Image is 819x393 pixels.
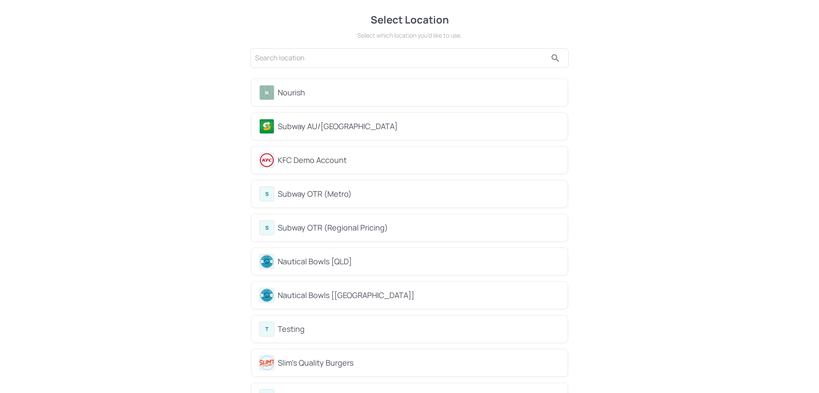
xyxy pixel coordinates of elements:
img: avatar [260,86,274,100]
img: avatar [260,356,274,370]
div: S [259,186,274,201]
div: S [259,220,274,235]
div: Subway AU/[GEOGRAPHIC_DATA] [278,121,560,132]
div: Nourish [278,87,560,98]
div: Slim's Quality Burgers [278,357,560,369]
div: Select which location you’d like to use. [249,31,570,40]
input: Search location [255,51,547,65]
div: Nautical Bowls [[GEOGRAPHIC_DATA]] [278,290,560,301]
div: Testing [278,323,560,335]
div: Subway OTR (Regional Pricing) [278,222,560,233]
div: T [259,322,274,337]
div: Nautical Bowls [QLD] [278,256,560,267]
div: KFC Demo Account [278,154,560,166]
img: avatar [260,119,274,133]
button: search [547,50,564,67]
div: Select Location [249,12,570,27]
img: avatar [260,288,274,302]
img: avatar [260,153,274,167]
img: avatar [260,254,274,269]
div: Subway OTR (Metro) [278,188,560,200]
